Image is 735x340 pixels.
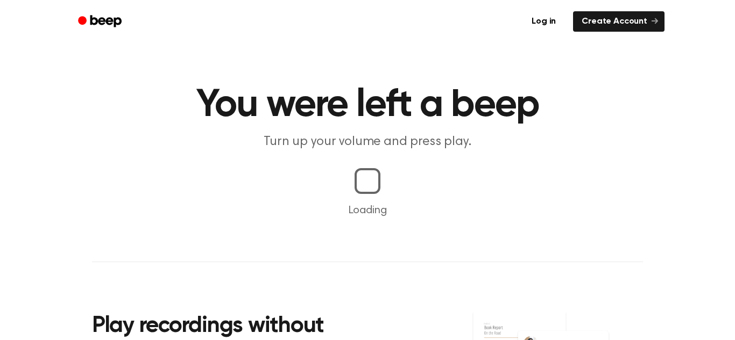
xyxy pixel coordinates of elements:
a: Beep [70,11,131,32]
a: Create Account [573,11,665,32]
h1: You were left a beep [92,86,643,125]
p: Loading [13,202,722,219]
a: Log in [521,9,567,34]
p: Turn up your volume and press play. [161,133,574,151]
